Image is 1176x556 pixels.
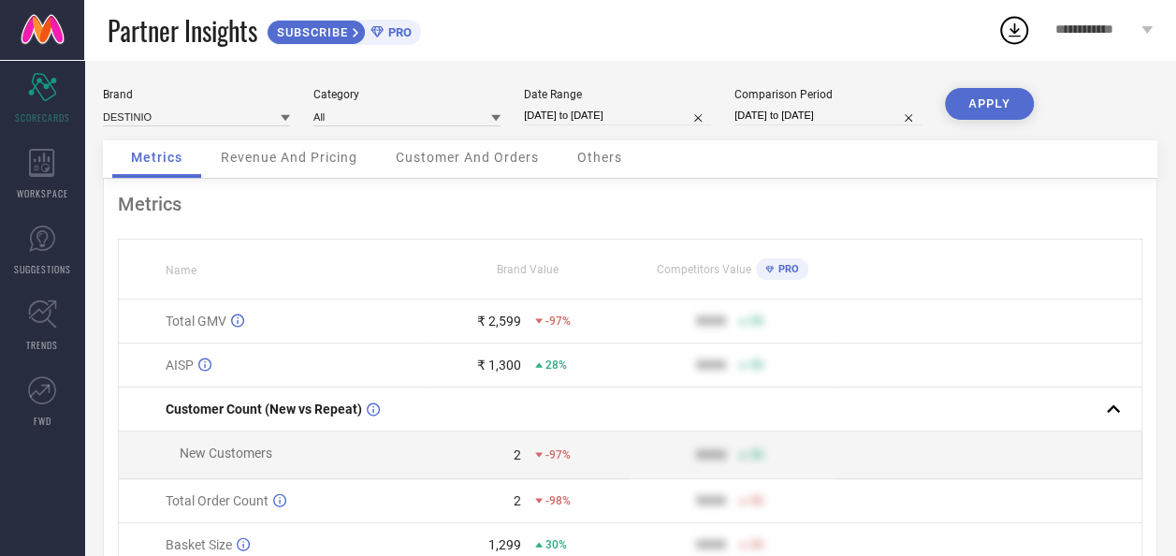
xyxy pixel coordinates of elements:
[477,314,521,329] div: ₹ 2,599
[524,88,711,101] div: Date Range
[384,25,412,39] span: PRO
[749,538,762,551] span: 50
[118,193,1142,215] div: Metrics
[17,186,68,200] span: WORKSPACE
[180,446,272,461] span: New Customers
[26,338,58,352] span: TRENDS
[945,88,1034,120] button: APPLY
[695,358,725,373] div: 9999
[695,314,725,329] div: 9999
[268,25,353,39] span: SUBSCRIBE
[477,358,521,373] div: ₹ 1,300
[734,106,922,125] input: Select comparison period
[313,88,501,101] div: Category
[497,263,559,276] span: Brand Value
[749,358,762,372] span: 50
[166,493,269,508] span: Total Order Count
[514,493,521,508] div: 2
[997,13,1031,47] div: Open download list
[15,110,70,124] span: SCORECARDS
[749,315,762,328] span: 50
[267,15,421,45] a: SUBSCRIBEPRO
[166,314,226,329] span: Total GMV
[545,358,567,372] span: 28%
[131,150,182,165] span: Metrics
[34,414,51,428] span: FWD
[396,150,539,165] span: Customer And Orders
[695,537,725,552] div: 9999
[514,447,521,462] div: 2
[657,263,751,276] span: Competitors Value
[108,11,257,50] span: Partner Insights
[577,150,622,165] span: Others
[103,88,290,101] div: Brand
[221,150,357,165] span: Revenue And Pricing
[695,493,725,508] div: 9999
[166,264,196,277] span: Name
[545,315,571,328] span: -97%
[524,106,711,125] input: Select date range
[166,537,232,552] span: Basket Size
[749,448,762,461] span: 50
[545,448,571,461] span: -97%
[774,263,799,275] span: PRO
[734,88,922,101] div: Comparison Period
[545,494,571,507] span: -98%
[545,538,567,551] span: 30%
[166,358,194,373] span: AISP
[166,402,362,417] span: Customer Count (New vs Repeat)
[488,537,521,552] div: 1,299
[695,447,725,462] div: 9999
[749,494,762,507] span: 50
[14,262,71,276] span: SUGGESTIONS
